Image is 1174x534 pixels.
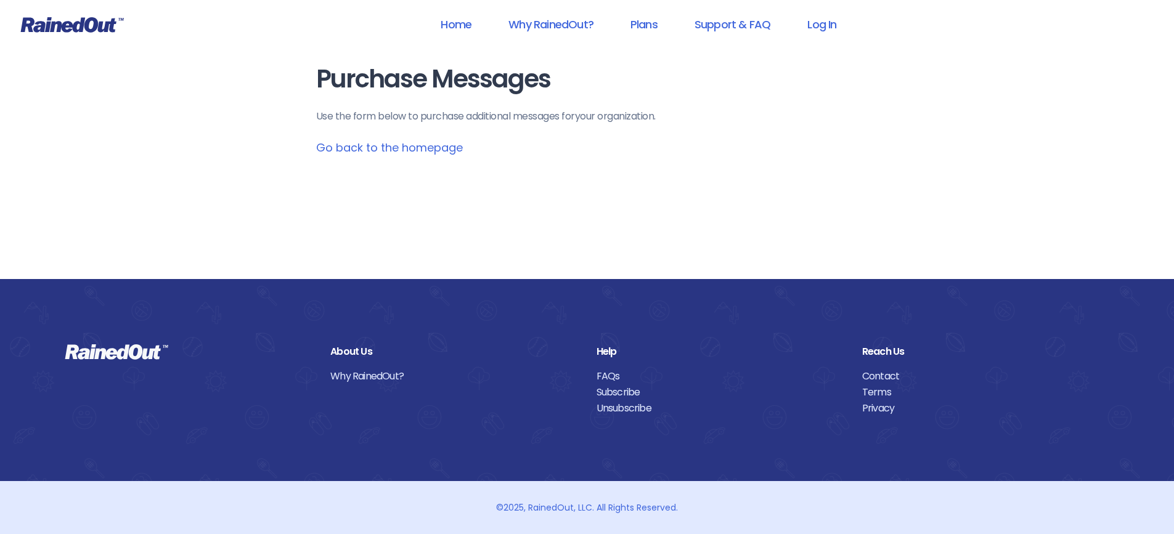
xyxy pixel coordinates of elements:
[597,400,844,416] a: Unsubscribe
[316,109,858,124] p: Use the form below to purchase additional messages for your organization .
[862,368,1109,384] a: Contact
[614,10,674,38] a: Plans
[862,344,1109,360] div: Reach Us
[862,384,1109,400] a: Terms
[679,10,786,38] a: Support & FAQ
[862,400,1109,416] a: Privacy
[597,384,844,400] a: Subscribe
[330,368,577,384] a: Why RainedOut?
[492,10,609,38] a: Why RainedOut?
[597,344,844,360] div: Help
[316,140,463,155] a: Go back to the homepage
[597,368,844,384] a: FAQs
[425,10,487,38] a: Home
[330,344,577,360] div: About Us
[791,10,852,38] a: Log In
[316,65,858,93] h1: Purchase Messages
